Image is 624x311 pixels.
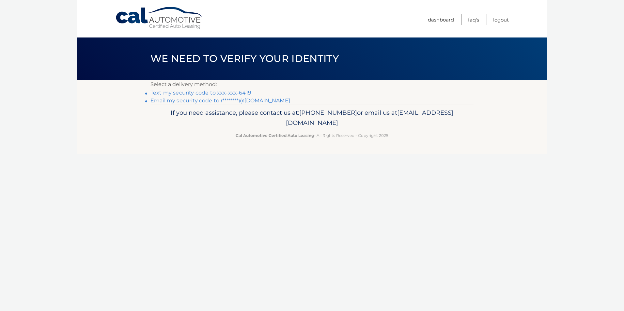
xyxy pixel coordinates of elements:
[428,14,454,25] a: Dashboard
[299,109,357,116] span: [PHONE_NUMBER]
[150,97,290,104] a: Email my security code to r********@[DOMAIN_NAME]
[115,7,203,30] a: Cal Automotive
[155,108,469,128] p: If you need assistance, please contact us at: or email us at
[150,90,251,96] a: Text my security code to xxx-xxx-6419
[493,14,509,25] a: Logout
[468,14,479,25] a: FAQ's
[150,80,474,89] p: Select a delivery method:
[236,133,314,138] strong: Cal Automotive Certified Auto Leasing
[150,52,339,65] span: We need to verify your identity
[155,132,469,139] p: - All Rights Reserved - Copyright 2025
